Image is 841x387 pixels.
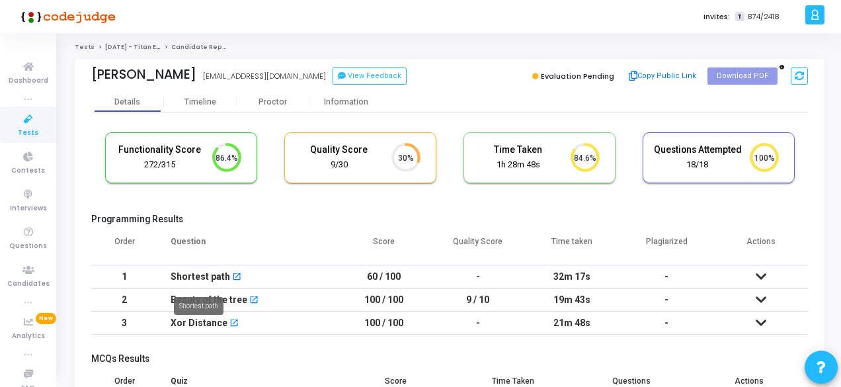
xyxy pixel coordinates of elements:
[541,71,614,81] span: Evaluation Pending
[36,313,56,324] span: New
[525,288,620,312] td: 19m 43s
[707,67,778,85] button: Download PDF
[703,11,730,22] label: Invites:
[333,67,407,85] button: View Feedback
[17,3,116,30] img: logo
[232,273,241,282] mat-icon: open_in_new
[171,43,232,51] span: Candidate Report
[735,12,744,22] span: T
[18,128,38,139] span: Tests
[337,288,431,312] td: 100 / 100
[91,214,808,225] h5: Programming Results
[91,228,157,265] th: Order
[525,265,620,288] td: 32m 17s
[431,265,526,288] td: -
[229,320,239,329] mat-icon: open_in_new
[625,66,701,86] button: Copy Public Link
[75,43,95,51] a: Tests
[525,312,620,335] td: 21m 48s
[9,241,47,252] span: Questions
[203,71,326,82] div: [EMAIL_ADDRESS][DOMAIN_NAME]
[620,228,714,265] th: Plagiarized
[10,203,47,214] span: Interviews
[171,266,230,288] div: Shortest path
[431,312,526,335] td: -
[12,331,45,342] span: Analytics
[431,228,526,265] th: Quality Score
[747,11,780,22] span: 874/2418
[337,265,431,288] td: 60 / 100
[309,97,382,107] div: Information
[114,97,140,107] div: Details
[91,67,196,82] div: [PERSON_NAME]
[295,144,383,155] h5: Quality Score
[295,159,383,171] div: 9/30
[653,144,742,155] h5: Questions Attempted
[653,159,742,171] div: 18/18
[75,43,824,52] nav: breadcrumb
[713,228,808,265] th: Actions
[474,144,563,155] h5: Time Taken
[157,228,337,265] th: Question
[184,97,216,107] div: Timeline
[91,312,157,335] td: 3
[664,294,668,305] span: -
[664,271,668,282] span: -
[91,288,157,312] td: 2
[174,297,223,315] div: Shortest path
[11,165,45,177] span: Contests
[7,279,50,290] span: Candidates
[9,75,48,87] span: Dashboard
[337,228,431,265] th: Score
[91,265,157,288] td: 1
[237,97,309,107] div: Proctor
[431,288,526,312] td: 9 / 10
[116,144,204,155] h5: Functionality Score
[474,159,563,171] div: 1h 28m 48s
[249,296,259,306] mat-icon: open_in_new
[337,312,431,335] td: 100 / 100
[105,43,232,51] a: [DATE] - Titan Engineering Intern 2026
[664,318,668,328] span: -
[91,353,808,365] h5: MCQs Results
[525,228,620,265] th: Time taken
[116,159,204,171] div: 272/315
